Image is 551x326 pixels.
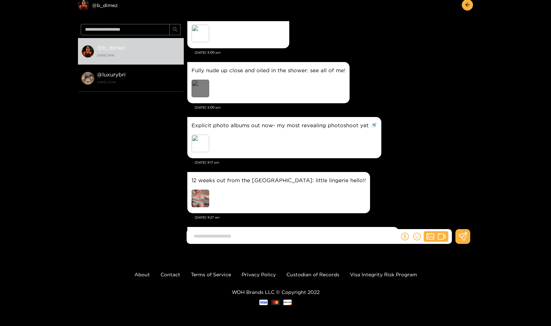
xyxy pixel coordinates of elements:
[400,231,410,242] button: dollar
[191,272,231,277] a: Terms of Service
[187,227,399,276] div: Jul. 20, 12:02 pm
[195,215,470,220] div: [DATE] 9:27 am
[187,117,381,158] div: Jul. 14, 9:17 pm
[192,190,209,207] img: preview
[187,172,370,213] div: Jul. 16, 9:27 am
[97,72,126,78] strong: @ luxurybri
[134,272,150,277] a: About
[97,45,125,51] strong: @ b_dimez
[242,272,276,277] a: Privacy Policy
[286,272,339,277] a: Custodian of Records
[97,52,180,59] strong: [DATE] 19:18
[465,2,470,8] span: arrow-left
[81,45,94,58] img: conversation
[192,121,377,129] p: Explicit photo albums out now- my most revealing photoshoot yet 🚿
[169,24,181,35] button: search
[424,231,448,242] button: picturevideo-camera
[187,7,289,48] div: Jul. 14, 5:00 pm
[192,176,366,184] p: 12 weeks out from the [GEOGRAPHIC_DATA]: little lingerie hello!!
[195,105,470,110] div: [DATE] 5:00 pm
[192,66,345,74] p: Fully nude up close and oiled in the shower: see all of me!
[195,50,470,55] div: [DATE] 5:00 pm
[438,233,446,240] span: video-camera
[161,272,180,277] a: Contact
[187,62,350,103] div: Jul. 14, 5:00 pm
[81,72,94,85] img: conversation
[97,79,180,85] strong: [DATE] 23:44
[401,233,409,240] span: dollar
[426,233,434,240] span: picture
[195,160,470,165] div: [DATE] 9:17 pm
[350,272,417,277] a: Visa Integrity Risk Program
[413,233,421,240] span: smile
[172,27,178,33] span: search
